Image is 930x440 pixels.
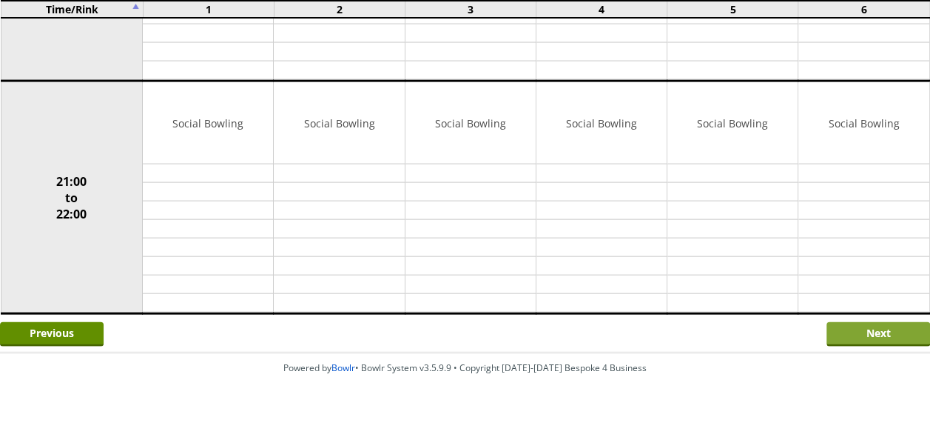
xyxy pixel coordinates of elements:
[798,1,929,18] td: 6
[826,322,930,347] input: Next
[536,82,667,164] td: Social Bowling
[1,1,143,18] td: Time/Rink
[667,82,798,164] td: Social Bowling
[405,82,536,164] td: Social Bowling
[331,361,355,374] a: Bowlr
[274,82,404,164] td: Social Bowling
[274,1,405,18] td: 2
[283,361,647,374] span: Powered by • Bowlr System v3.5.9.9 • Copyright [DATE]-[DATE] Bespoke 4 Business
[1,81,143,314] td: 21:00 to 22:00
[536,1,667,18] td: 4
[143,82,273,164] td: Social Bowling
[667,1,798,18] td: 5
[405,1,536,18] td: 3
[143,1,274,18] td: 1
[798,82,929,164] td: Social Bowling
